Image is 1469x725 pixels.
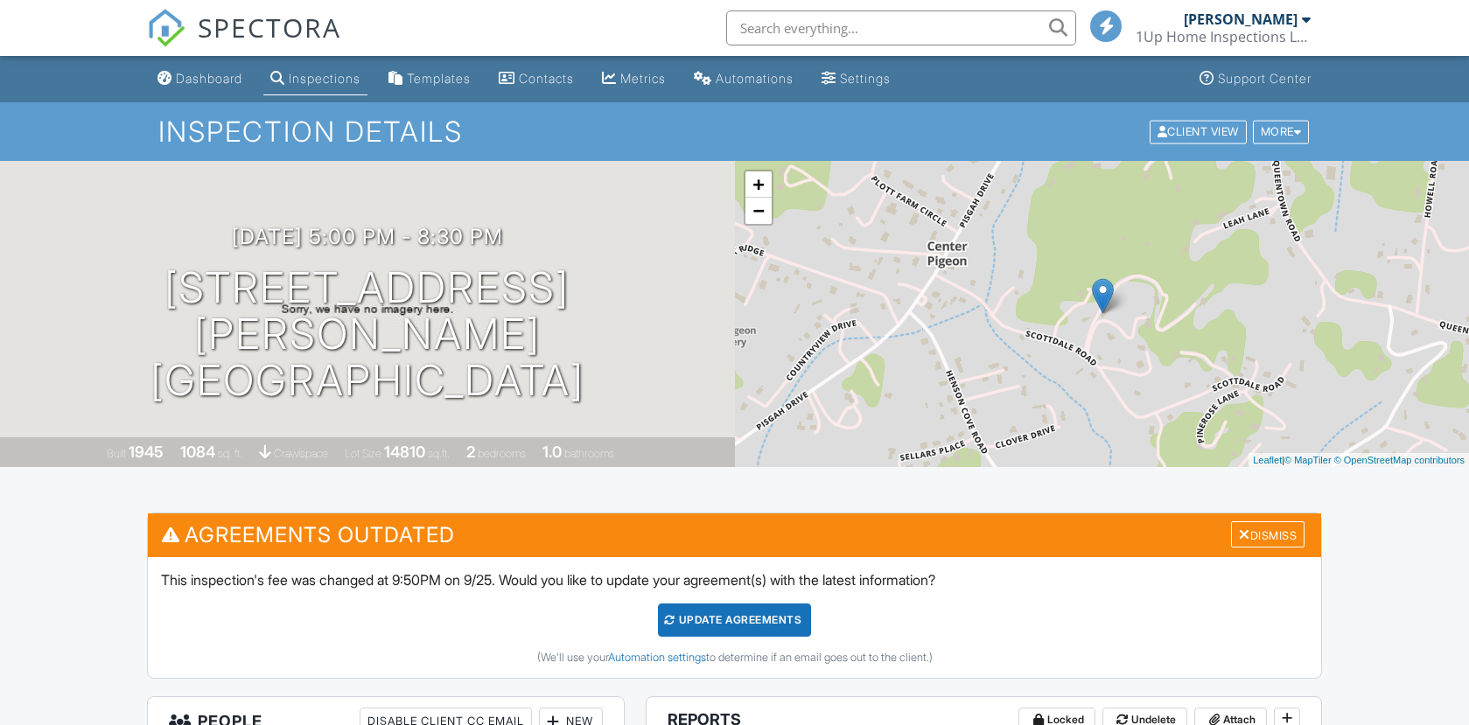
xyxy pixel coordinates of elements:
a: Leaflet [1253,455,1282,465]
h3: Agreements Outdated [148,513,1321,556]
a: Support Center [1193,63,1319,95]
div: Metrics [620,71,666,86]
div: 1.0 [542,443,562,461]
div: Support Center [1218,71,1312,86]
h1: Inspection Details [158,116,1312,147]
a: Inspections [263,63,367,95]
h1: [STREET_ADDRESS][PERSON_NAME] [GEOGRAPHIC_DATA] [28,265,707,403]
a: Zoom in [745,171,772,198]
a: Client View [1148,124,1251,137]
h3: [DATE] 5:00 pm - 8:30 pm [232,225,503,248]
div: Settings [840,71,891,86]
a: Contacts [492,63,581,95]
a: Settings [815,63,898,95]
div: Contacts [519,71,574,86]
a: Automation settings [608,651,706,664]
span: bedrooms [478,447,526,460]
a: SPECTORA [147,24,341,60]
span: Lot Size [345,447,381,460]
img: The Best Home Inspection Software - Spectora [147,9,185,47]
a: © OpenStreetMap contributors [1334,455,1465,465]
span: sq.ft. [428,447,450,460]
span: crawlspace [274,447,328,460]
a: Templates [381,63,478,95]
a: Dashboard [150,63,249,95]
div: 14810 [384,443,425,461]
div: Templates [407,71,471,86]
div: 1084 [180,443,215,461]
span: Built [107,447,126,460]
div: Client View [1150,120,1247,143]
span: bathrooms [564,447,614,460]
a: Metrics [595,63,673,95]
a: Automations (Basic) [687,63,801,95]
input: Search everything... [726,10,1076,45]
div: This inspection's fee was changed at 9:50PM on 9/25. Would you like to update your agreement(s) w... [148,557,1321,678]
div: Inspections [289,71,360,86]
div: | [1249,453,1469,468]
span: sq. ft. [218,447,242,460]
div: Update Agreements [658,603,811,637]
div: More [1253,120,1310,143]
a: © MapTiler [1284,455,1332,465]
div: Dashboard [176,71,242,86]
div: 1Up Home Inspections LLC. [1136,28,1311,45]
span: SPECTORA [198,9,341,45]
div: Dismiss [1231,521,1305,548]
div: [PERSON_NAME] [1184,10,1298,28]
a: Zoom out [745,198,772,224]
div: (We'll use your to determine if an email goes out to the client.) [161,651,1308,665]
div: 1945 [129,443,164,461]
div: 2 [466,443,475,461]
div: Automations [716,71,794,86]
